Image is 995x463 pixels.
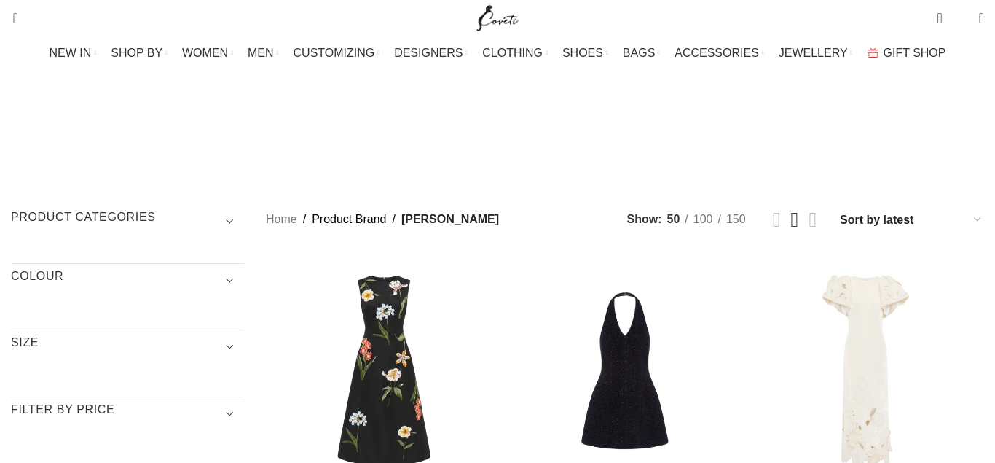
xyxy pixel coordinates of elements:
[482,46,543,60] span: CLOTHING
[248,39,278,68] a: MEN
[482,39,548,68] a: CLOTHING
[868,39,946,68] a: GIFT SHOP
[4,39,991,68] div: Main navigation
[394,39,468,68] a: DESIGNERS
[675,46,759,60] span: ACCESSORIES
[779,46,848,60] span: JEWELLERY
[50,39,97,68] a: NEW IN
[111,46,162,60] span: SHOP BY
[294,46,375,60] span: CUSTOMIZING
[394,46,463,60] span: DESIGNERS
[182,46,228,60] span: WOMEN
[675,39,764,68] a: ACCESSORIES
[884,46,946,60] span: GIFT SHOP
[938,7,949,18] span: 0
[779,39,853,68] a: JEWELLERY
[623,39,660,68] a: BAGS
[11,335,244,359] h3: SIZE
[929,4,949,33] a: 0
[562,39,608,68] a: SHOES
[11,268,244,293] h3: COLOUR
[294,39,380,68] a: CUSTOMIZING
[182,39,233,68] a: WOMEN
[248,46,274,60] span: MEN
[50,46,92,60] span: NEW IN
[623,46,655,60] span: BAGS
[956,15,967,26] span: 0
[11,209,244,234] h3: Product categories
[11,402,244,427] h3: Filter by price
[953,4,968,33] div: My Wishlist
[111,39,168,68] a: SHOP BY
[4,4,18,33] a: Search
[473,11,522,23] a: Site logo
[562,46,603,60] span: SHOES
[868,48,878,58] img: GiftBag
